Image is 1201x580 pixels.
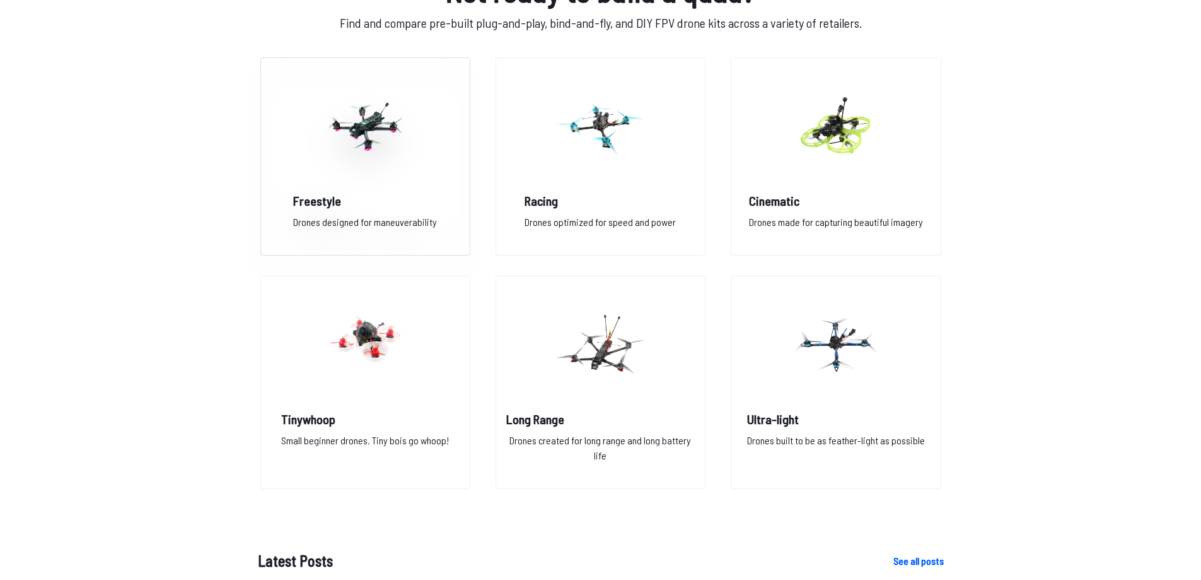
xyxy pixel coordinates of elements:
[747,433,925,473] p: Drones built to be as feather-light as possible
[320,71,410,182] img: image of category
[506,410,695,428] h2: Long Range
[555,71,646,182] img: image of category
[791,71,881,182] img: image of category
[731,57,941,256] a: image of categoryCinematicDrones made for capturing beautiful imagery
[260,57,470,256] a: image of categoryFreestyleDrones designed for maneuverability
[555,289,646,400] img: image of category
[791,289,881,400] img: image of category
[258,13,944,32] p: Find and compare pre-built plug-and-play, bind-and-fly, and DIY FPV drone kits across a variety o...
[747,410,925,428] h2: Ultra-light
[749,215,923,240] p: Drones made for capturing beautiful imagery
[731,276,941,489] a: image of categoryUltra-lightDrones built to be as feather-light as possible
[525,215,676,240] p: Drones optimized for speed and power
[293,215,437,240] p: Drones designed for maneuverability
[260,276,470,489] a: image of categoryTinywhoopSmall beginner drones. Tiny bois go whoop!
[320,289,410,400] img: image of category
[893,553,944,569] a: See all posts
[506,433,695,473] p: Drones created for long range and long battery life
[525,192,676,210] h2: Racing
[281,410,449,428] h2: Tinywhoop
[281,433,449,473] p: Small beginner drones. Tiny bois go whoop!
[293,192,437,210] h2: Freestyle
[496,276,705,489] a: image of categoryLong RangeDrones created for long range and long battery life
[749,192,923,210] h2: Cinematic
[258,550,873,572] h1: Latest Posts
[496,57,705,256] a: image of categoryRacingDrones optimized for speed and power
